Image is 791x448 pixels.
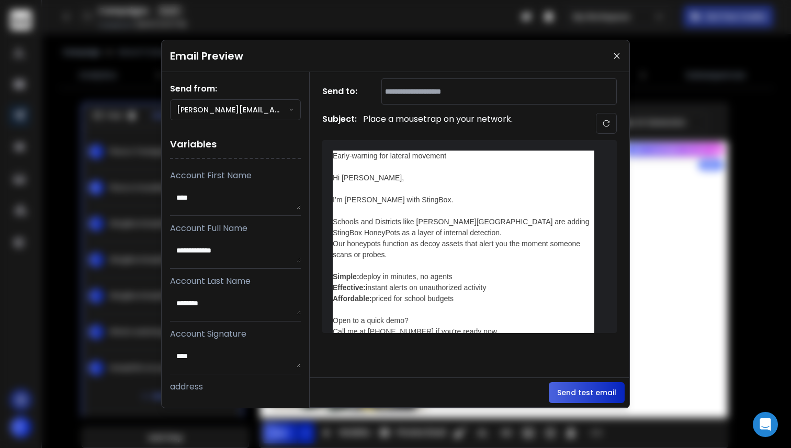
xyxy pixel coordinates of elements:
[170,328,301,340] p: Account Signature
[170,275,301,288] p: Account Last Name
[170,83,301,95] h1: Send from:
[333,272,359,281] strong: Simple:
[170,222,301,235] p: Account Full Name
[333,294,372,303] strong: Affordable:
[170,381,301,393] p: address
[170,49,243,63] h1: Email Preview
[753,412,778,437] div: Open Intercom Messenger
[322,113,357,134] h1: Subject:
[549,382,625,403] button: Send test email
[363,113,513,134] p: Place a mousetrap on your network.
[333,283,366,292] strong: Effective:
[170,169,301,182] p: Account First Name
[322,85,364,98] h1: Send to:
[170,131,301,159] h1: Variables
[177,105,288,115] p: [PERSON_NAME][EMAIL_ADDRESS][DOMAIN_NAME]
[333,151,594,205] div: Early-warning for lateral movement Hi [PERSON_NAME], I’m [PERSON_NAME] with StingBox.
